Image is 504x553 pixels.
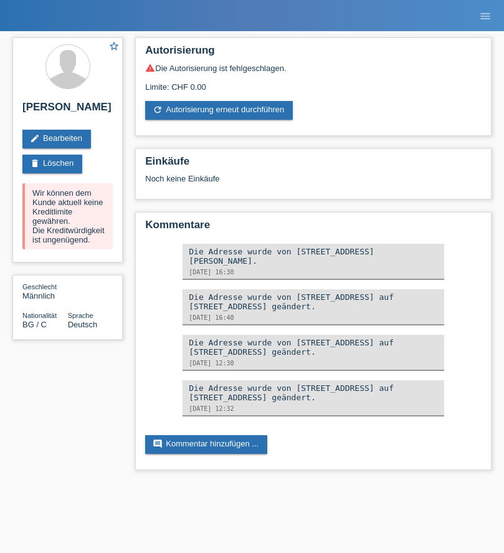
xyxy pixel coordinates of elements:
span: Geschlecht [22,283,57,291]
a: editBearbeiten [22,130,91,148]
h2: [PERSON_NAME] [22,101,113,120]
h2: Autorisierung [145,44,482,63]
div: Männlich [22,282,68,301]
div: Noch keine Einkäufe [145,174,482,193]
span: Bulgarien / C / 01.03.2020 [22,320,47,329]
h2: Einkäufe [145,155,482,174]
i: star_border [108,41,120,52]
div: [DATE] 16:30 [189,269,438,276]
div: [DATE] 16:40 [189,314,438,321]
div: Die Autorisierung ist fehlgeschlagen. [145,63,482,73]
a: star_border [108,41,120,54]
span: Sprache [68,312,93,319]
div: Die Adresse wurde von [STREET_ADDRESS][PERSON_NAME]. [189,247,438,266]
div: Die Adresse wurde von [STREET_ADDRESS] auf [STREET_ADDRESS] geändert. [189,383,438,402]
i: delete [30,158,40,168]
a: commentKommentar hinzufügen ... [145,435,267,454]
a: deleteLöschen [22,155,82,173]
div: Limite: CHF 0.00 [145,73,482,92]
i: menu [479,10,492,22]
i: warning [145,63,155,73]
span: Nationalität [22,312,57,319]
div: [DATE] 12:30 [189,360,438,367]
a: menu [473,12,498,19]
h2: Kommentare [145,219,482,238]
div: Wir können dem Kunde aktuell keine Kreditlimite gewähren. Die Kreditwürdigkeit ist ungenügend. [22,183,113,249]
div: Die Adresse wurde von [STREET_ADDRESS] auf [STREET_ADDRESS] geändert. [189,292,438,311]
div: [DATE] 12:32 [189,405,438,412]
i: comment [153,439,163,449]
span: Deutsch [68,320,98,329]
i: refresh [153,105,163,115]
i: edit [30,133,40,143]
div: Die Adresse wurde von [STREET_ADDRESS] auf [STREET_ADDRESS] geändert. [189,338,438,357]
a: refreshAutorisierung erneut durchführen [145,101,293,120]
